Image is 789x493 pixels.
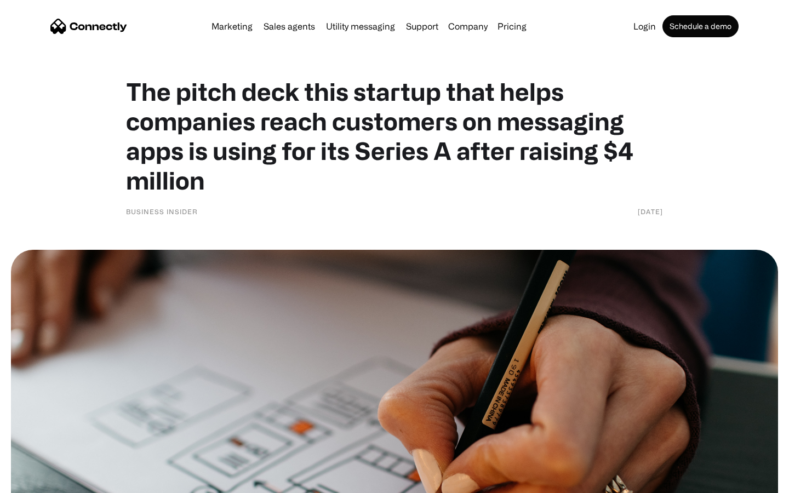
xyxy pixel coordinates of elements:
[638,206,663,217] div: [DATE]
[402,22,443,31] a: Support
[448,19,488,34] div: Company
[22,474,66,489] ul: Language list
[126,206,198,217] div: Business Insider
[11,474,66,489] aside: Language selected: English
[322,22,399,31] a: Utility messaging
[126,77,663,195] h1: The pitch deck this startup that helps companies reach customers on messaging apps is using for i...
[50,18,127,35] a: home
[207,22,257,31] a: Marketing
[445,19,491,34] div: Company
[493,22,531,31] a: Pricing
[259,22,319,31] a: Sales agents
[662,15,739,37] a: Schedule a demo
[629,22,660,31] a: Login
